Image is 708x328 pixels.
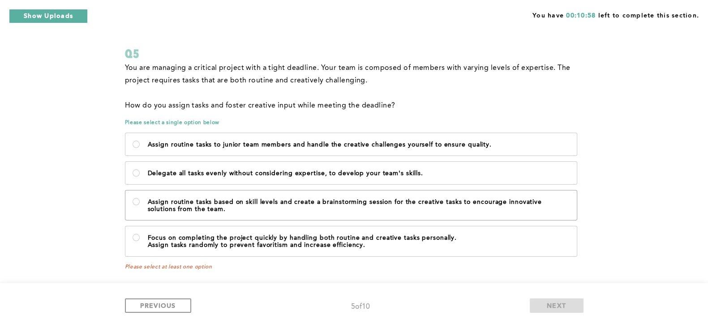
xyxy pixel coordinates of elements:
span: Please select a single option below [125,119,580,126]
div: 5 of 10 [351,301,370,313]
span: 00:10:58 [566,13,596,19]
span: NEXT [547,301,566,310]
span: Please select at least one option [125,264,580,270]
p: Assign tasks randomly to prevent favoritism and increase efficiency. [148,242,570,249]
div: Q5 [125,46,580,62]
button: Show Uploads [9,9,88,23]
span: You are managing a critical project with a tight deadline. Your team is composed of members with ... [125,65,572,84]
button: PREVIOUS [125,298,191,313]
p: Assign routine tasks based on skill levels and create a brainstorming session for the creative ta... [148,199,570,213]
span: PREVIOUS [140,301,176,310]
p: Assign routine tasks to junior team members and handle the creative challenges yourself to ensure... [148,141,570,148]
span: How do you assign tasks and foster creative input while meeting the deadline? [125,102,395,109]
p: Focus on completing the project quickly by handling both routine and creative tasks personally. [148,234,570,242]
p: Delegate all tasks evenly without considering expertise, to develop your team's skills. [148,170,570,177]
button: NEXT [530,298,584,313]
span: You have left to complete this section. [532,9,699,20]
